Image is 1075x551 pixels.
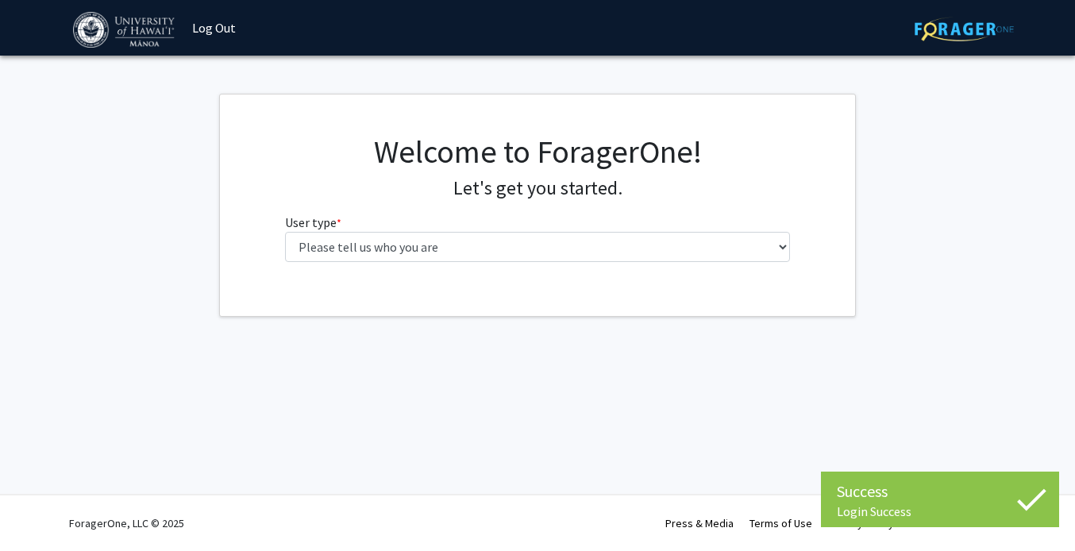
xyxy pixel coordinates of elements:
iframe: Chat [12,480,67,539]
img: University of Hawaiʻi at Mānoa Logo [73,12,178,48]
a: Press & Media [665,516,734,530]
h4: Let's get you started. [285,177,791,200]
div: Success [837,480,1043,503]
h1: Welcome to ForagerOne! [285,133,791,171]
a: Terms of Use [749,516,812,530]
label: User type [285,213,341,232]
img: ForagerOne Logo [915,17,1014,41]
div: Login Success [837,503,1043,519]
div: ForagerOne, LLC © 2025 [69,495,184,551]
